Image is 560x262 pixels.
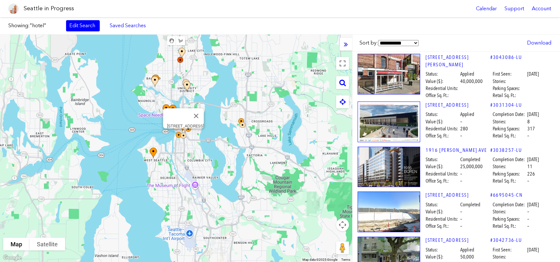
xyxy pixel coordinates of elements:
span: Stories: [493,253,526,260]
span: Value ($): [426,208,459,215]
span: 50,000 [460,253,474,260]
span: – [527,216,529,223]
img: Google [2,254,23,262]
span: – [460,170,462,177]
span: Parking Spaces: [493,125,526,132]
span: Retail Sq. Ft.: [493,223,526,230]
span: Residential Units: [426,216,459,223]
span: – [460,132,462,139]
span: – [527,223,529,230]
span: Office Sq. Ft.: [426,92,459,99]
span: Retail Sq. Ft.: [493,132,526,139]
span: Completion Date: [493,201,526,208]
button: Toggle fullscreen view [336,57,349,70]
span: Stories: [493,118,526,125]
span: [DATE] [527,246,539,253]
a: #3031304-LU [490,102,522,109]
span: [DATE] [527,156,539,163]
span: Applied [460,246,474,253]
span: Retail Sq. Ft.: [493,92,526,99]
span: "hotel" [30,22,46,29]
a: [STREET_ADDRESS] [426,237,490,244]
span: Residential Units: [426,170,459,177]
span: 8 [527,118,530,125]
span: Value ($): [426,118,459,125]
img: favicon-96x96.png [8,4,19,14]
span: Map data ©2025 Google [302,258,337,261]
a: 1916 [PERSON_NAME] AVE [426,147,490,154]
span: Office Sq. Ft.: [426,132,459,139]
button: Stop drawing [167,36,176,45]
a: [STREET_ADDRESS] [426,192,490,199]
span: Residential Units: [426,85,459,92]
span: Value ($): [426,163,459,170]
span: Parking Spaces: [493,170,526,177]
span: – [460,208,462,215]
a: Saved Searches [106,20,149,31]
a: Terms [341,258,350,261]
span: Applied [460,111,474,118]
span: 25,000,000 [460,163,483,170]
a: #3038257-LU [490,147,522,154]
span: [DATE] [527,111,539,118]
label: Showing: [8,22,60,29]
a: #3043086-LU [490,54,522,61]
span: 226 [527,170,535,177]
span: Status: [426,201,459,208]
a: Edit Search [66,20,100,31]
span: Parking Spaces: [493,216,526,223]
h1: Seattle in Progress [24,4,74,12]
button: Map camera controls [336,218,349,231]
span: – [460,177,462,184]
span: Value ($): [426,253,459,260]
button: Show street map [3,238,30,250]
a: [STREET_ADDRESS] [426,102,490,109]
span: – [527,132,529,139]
label: Sort by: [360,39,419,46]
div: [STREET_ADDRESS] [167,124,204,128]
button: Draw a shape [176,36,185,45]
span: First Seen: [493,246,526,253]
span: 40,000,000 [460,78,483,85]
span: [DATE] [527,70,539,78]
img: 10_MERCER_ST_SEATTLE.jpg [358,54,420,94]
span: Status: [426,156,459,163]
span: Stories: [493,78,526,85]
span: Completed [460,156,480,163]
span: 11 [527,163,532,170]
span: Retail Sq. Ft.: [493,177,526,184]
img: 10600_1ST_AVE_NE_SEATTLE.jpg [358,192,420,232]
span: Completion Date: [493,156,526,163]
img: 5.jpg [358,102,420,142]
span: Status: [426,246,459,253]
span: – [460,223,462,230]
span: Office Sq. Ft.: [426,223,459,230]
span: – [460,216,462,223]
a: Open this area in Google Maps (opens a new window) [2,254,23,262]
span: Applied [460,70,474,78]
select: Sort by: [378,40,419,46]
button: Close [189,108,204,124]
a: Download [524,37,555,48]
span: Stories: [493,208,526,215]
a: #3042736-LU [490,237,522,244]
a: [STREET_ADDRESS][PERSON_NAME] [426,54,490,68]
a: #6695045-CN [490,192,523,199]
span: Stories: [493,163,526,170]
span: Completion Date: [493,111,526,118]
span: – [527,177,529,184]
span: Status: [426,70,459,78]
span: Parking Spaces: [493,85,526,92]
button: Show satellite imagery [30,238,65,250]
span: Office Sq. Ft.: [426,177,459,184]
img: 1.jpg [358,147,420,187]
span: – [527,208,529,215]
span: [DATE] [527,201,539,208]
span: Residential Units: [426,125,459,132]
button: Drag Pegman onto the map to open Street View [336,242,349,254]
span: 317 [527,125,535,132]
span: Value ($): [426,78,459,85]
span: – [460,118,462,125]
span: 280 [460,125,468,132]
span: Status: [426,111,459,118]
